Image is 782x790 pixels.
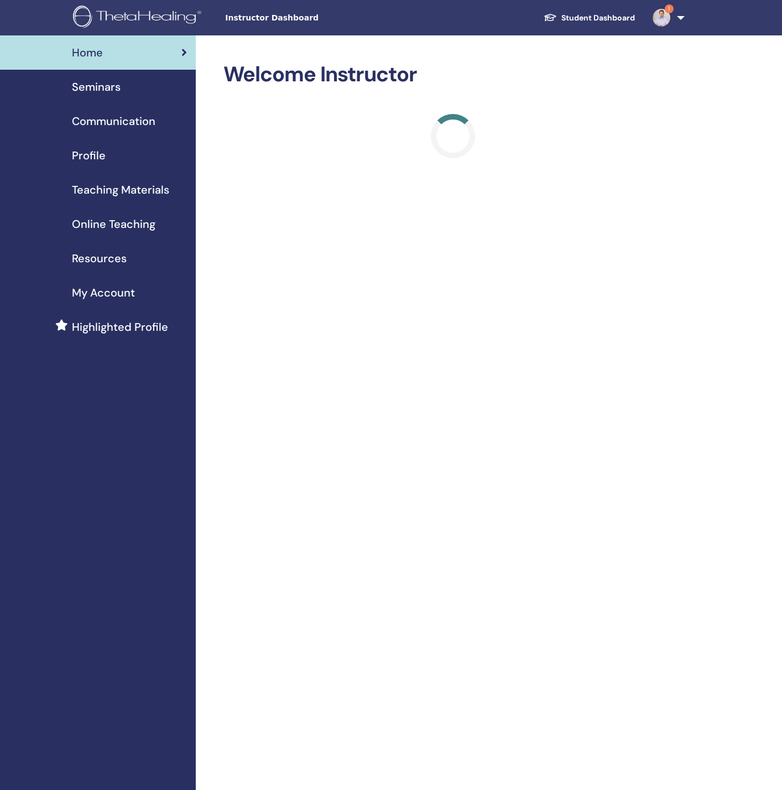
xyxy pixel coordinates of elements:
[73,6,205,30] img: logo.png
[72,250,127,267] span: Resources
[72,181,169,198] span: Teaching Materials
[72,284,135,301] span: My Account
[72,79,121,95] span: Seminars
[72,216,155,232] span: Online Teaching
[72,319,168,335] span: Highlighted Profile
[653,9,670,27] img: default.jpg
[544,13,557,22] img: graduation-cap-white.svg
[225,12,391,24] span: Instructor Dashboard
[72,113,155,129] span: Communication
[665,4,674,13] span: 1
[223,62,683,87] h2: Welcome Instructor
[535,8,644,28] a: Student Dashboard
[72,147,106,164] span: Profile
[72,44,103,61] span: Home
